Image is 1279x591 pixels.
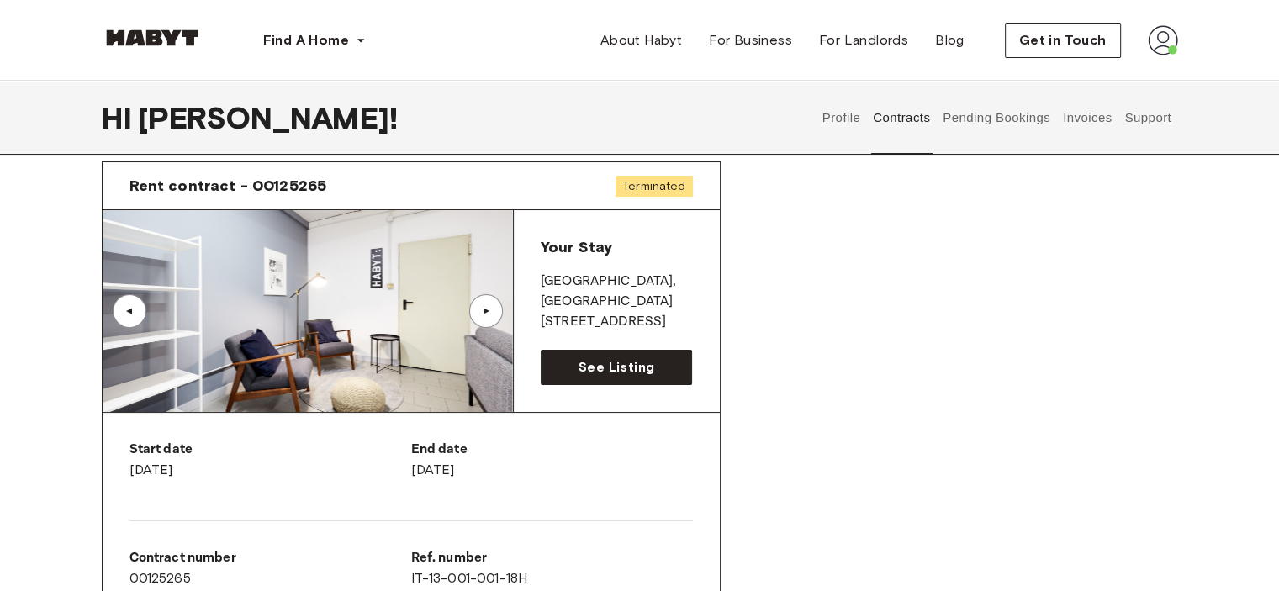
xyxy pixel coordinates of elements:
img: Image of the room [103,210,513,412]
div: user profile tabs [816,81,1177,155]
span: Your Stay [541,238,612,256]
div: 00125265 [129,548,411,588]
span: Hi [102,100,138,135]
img: Habyt [102,29,203,46]
div: [DATE] [129,440,411,480]
span: About Habyt [600,30,682,50]
button: Support [1123,81,1174,155]
button: Contracts [871,81,933,155]
button: Find A Home [250,24,379,57]
a: See Listing [541,350,693,385]
p: Ref. number [411,548,693,568]
button: Invoices [1060,81,1113,155]
div: ▲ [121,306,138,316]
p: Contract number [129,548,411,568]
div: ▲ [478,306,494,316]
p: [GEOGRAPHIC_DATA] , [GEOGRAPHIC_DATA] [541,272,693,312]
div: IT-13-001-001-18H [411,548,693,588]
div: [DATE] [411,440,693,480]
span: For Landlords [819,30,908,50]
a: For Landlords [806,24,922,57]
span: Terminated [616,176,693,197]
p: Start date [129,440,411,460]
span: [PERSON_NAME] ! [138,100,398,135]
img: avatar [1148,25,1178,55]
span: Get in Touch [1019,30,1107,50]
span: Rent contract - 00125265 [129,176,327,196]
a: Blog [922,24,978,57]
p: End date [411,440,693,460]
button: Profile [820,81,863,155]
span: For Business [709,30,792,50]
span: See Listing [579,357,654,377]
p: [STREET_ADDRESS] [541,312,693,332]
span: Blog [935,30,965,50]
a: About Habyt [587,24,695,57]
button: Pending Bookings [941,81,1053,155]
span: Find A Home [263,30,349,50]
button: Get in Touch [1005,23,1121,58]
a: For Business [695,24,806,57]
